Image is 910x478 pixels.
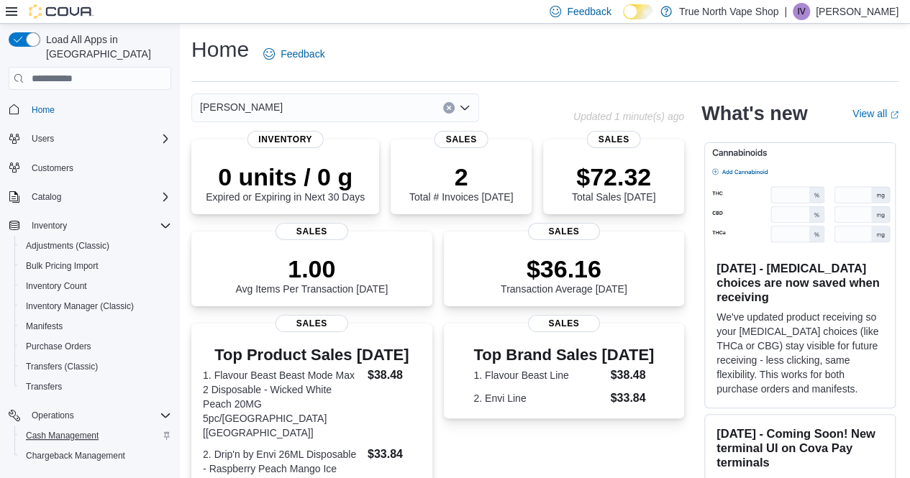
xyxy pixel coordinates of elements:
p: 0 units / 0 g [206,162,365,191]
span: Inventory [26,217,171,234]
span: Chargeback Management [26,450,125,461]
a: Manifests [20,318,68,335]
span: Customers [26,159,171,177]
a: Home [26,101,60,119]
dd: $33.84 [610,390,654,407]
p: Updated 1 minute(s) ago [573,111,684,122]
h3: Top Product Sales [DATE] [203,346,421,364]
button: Customers [3,157,177,178]
span: Sales [528,315,600,332]
span: IV [797,3,805,20]
a: Adjustments (Classic) [20,237,115,254]
span: Inventory Manager (Classic) [26,300,134,312]
button: Catalog [26,188,67,206]
span: Operations [26,407,171,424]
span: [PERSON_NAME] [200,98,283,116]
span: Purchase Orders [26,341,91,352]
button: Home [3,98,177,119]
button: Users [26,130,60,147]
h3: [DATE] - [MEDICAL_DATA] choices are now saved when receiving [716,261,883,304]
p: $36.16 [501,254,627,283]
span: Home [32,104,55,116]
a: View allExternal link [852,108,898,119]
p: 2 [409,162,513,191]
span: Manifests [26,321,63,332]
span: Purchase Orders [20,338,171,355]
dt: 2. Envi Line [473,391,604,405]
button: Manifests [14,316,177,336]
a: Inventory Manager (Classic) [20,298,140,315]
span: Sales [276,223,347,240]
div: Total # Invoices [DATE] [409,162,513,203]
button: Operations [26,407,80,424]
a: Chargeback Management [20,447,131,464]
p: We've updated product receiving so your [MEDICAL_DATA] choices (like THCa or CBG) stay visible fo... [716,310,883,396]
input: Dark Mode [623,4,653,19]
p: 1.00 [235,254,388,283]
span: Transfers [20,378,171,395]
button: Catalog [3,187,177,207]
h1: Home [191,35,249,64]
span: Adjustments (Classic) [26,240,109,252]
span: Bulk Pricing Import [26,260,99,272]
svg: External link [890,111,898,119]
button: Transfers (Classic) [14,357,177,377]
span: Inventory [32,220,67,231]
span: Chargeback Management [20,447,171,464]
dd: $33.84 [368,446,421,463]
div: Total Sales [DATE] [572,162,655,203]
div: Avg Items Per Transaction [DATE] [235,254,388,295]
a: Bulk Pricing Import [20,257,104,275]
a: Feedback [258,40,330,68]
button: Clear input [443,102,455,114]
span: Catalog [26,188,171,206]
dt: 1. Flavour Beast Beast Mode Max 2 Disposable - Wicked White Peach 20MG 5pc/[GEOGRAPHIC_DATA] [[GE... [203,368,362,440]
span: Feedback [567,4,611,19]
button: Inventory Count [14,276,177,296]
span: Inventory [247,131,324,148]
span: Cash Management [26,430,99,441]
a: Inventory Count [20,277,93,295]
span: Bulk Pricing Import [20,257,171,275]
span: Cash Management [20,427,171,444]
button: Adjustments (Classic) [14,236,177,256]
h3: Top Brand Sales [DATE] [473,346,654,364]
span: Users [32,133,54,144]
span: Load All Apps in [GEOGRAPHIC_DATA] [40,32,171,61]
p: [PERSON_NAME] [816,3,898,20]
button: Users [3,129,177,149]
button: Inventory [26,217,73,234]
span: Operations [32,410,74,421]
a: Transfers (Classic) [20,358,104,375]
button: Cash Management [14,426,177,446]
span: Sales [434,131,488,148]
p: $72.32 [572,162,655,191]
button: Chargeback Management [14,446,177,466]
p: | [784,3,787,20]
span: Inventory Count [26,280,87,292]
span: Customers [32,162,73,174]
span: Sales [528,223,600,240]
img: Cova [29,4,94,19]
a: Cash Management [20,427,104,444]
a: Transfers [20,378,68,395]
span: Users [26,130,171,147]
button: Operations [3,405,177,426]
h2: What's new [701,102,807,125]
div: Isabella Vape [793,3,810,20]
span: Adjustments (Classic) [20,237,171,254]
button: Transfers [14,377,177,397]
dd: $38.48 [368,367,421,384]
span: Catalog [32,191,61,203]
div: Transaction Average [DATE] [501,254,627,295]
span: Inventory Manager (Classic) [20,298,171,315]
dd: $38.48 [610,367,654,384]
span: Sales [276,315,347,332]
button: Purchase Orders [14,336,177,357]
button: Inventory [3,216,177,236]
dt: 1. Flavour Beast Line [473,368,604,382]
p: True North Vape Shop [679,3,779,20]
a: Purchase Orders [20,338,97,355]
span: Inventory Count [20,277,171,295]
span: Manifests [20,318,171,335]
